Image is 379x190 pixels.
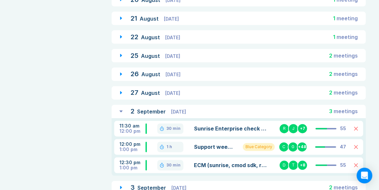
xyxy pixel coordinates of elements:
[357,168,372,183] div: Open Intercom Messenger
[194,125,267,133] a: Sunrise Enterprise check in.
[243,143,275,151] div: Blue Category
[171,109,186,115] span: [DATE]
[334,90,358,96] span: meeting s
[141,53,161,59] span: August
[340,145,346,150] div: 47
[141,90,161,96] span: August
[334,108,358,115] span: meeting s
[329,52,333,59] span: 2
[131,14,137,22] span: 21
[119,147,146,152] div: 1:00 pm
[137,109,167,115] span: September
[297,160,308,171] div: + 8
[119,124,146,129] div: 11:30 am
[329,108,333,115] span: 3
[141,71,162,78] span: August
[288,142,298,152] div: G
[141,34,161,41] span: August
[297,142,308,152] div: + 48
[119,142,146,147] div: 12:00 pm
[297,124,308,134] div: + 7
[337,34,358,40] span: meeting
[354,164,358,167] button: Delete
[166,163,181,168] div: 30 min
[165,53,180,59] span: [DATE]
[131,33,138,41] span: 22
[166,145,172,150] div: 1 h
[194,143,235,151] a: Support weekly Meeting
[279,124,290,134] div: R
[131,89,138,97] span: 27
[354,127,358,131] button: Delete
[164,16,179,22] span: [DATE]
[131,70,139,78] span: 26
[340,163,346,168] div: 55
[119,129,146,134] div: 12:00 pm
[288,160,299,171] div: T
[165,91,180,96] span: [DATE]
[140,15,160,22] span: August
[165,35,180,40] span: [DATE]
[354,145,358,149] button: Delete
[119,160,146,165] div: 12:30 pm
[279,160,290,171] div: D
[194,162,267,169] a: ECM (sunrise, cmod sdk, riptide) support discussion
[329,90,333,96] span: 2
[166,126,181,131] div: 30 min
[329,71,333,78] span: 2
[166,72,181,78] span: [DATE]
[333,15,336,22] span: 1
[340,126,346,131] div: 55
[288,124,299,134] div: J
[333,34,336,40] span: 1
[334,52,358,59] span: meeting s
[334,71,358,78] span: meeting s
[119,165,146,171] div: 1:00 pm
[131,52,138,60] span: 25
[279,142,289,152] div: C
[131,108,134,115] span: 2
[337,15,358,22] span: meeting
